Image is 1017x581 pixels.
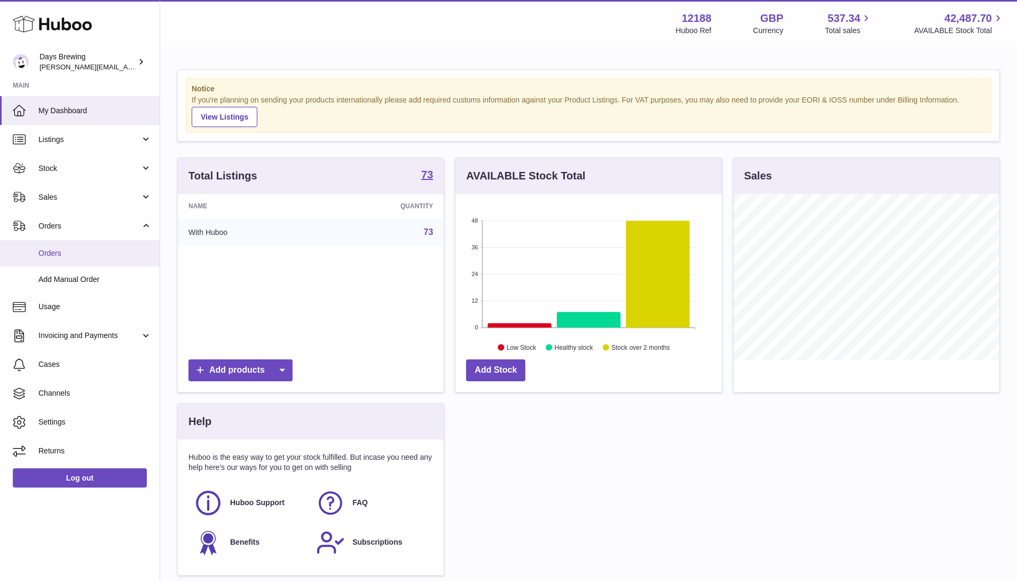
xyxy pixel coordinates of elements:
[472,297,478,304] text: 12
[827,11,860,26] span: 537.34
[194,528,305,557] a: Benefits
[914,26,1004,36] span: AVAILABLE Stock Total
[472,217,478,224] text: 48
[38,221,140,231] span: Orders
[612,343,670,351] text: Stock over 2 months
[38,446,152,456] span: Returns
[38,135,140,145] span: Listings
[13,54,29,70] img: greg@daysbrewing.com
[676,26,712,36] div: Huboo Ref
[188,169,257,183] h3: Total Listings
[352,498,368,508] span: FAQ
[555,343,594,351] text: Healthy stock
[825,11,872,36] a: 537.34 Total sales
[466,359,525,381] a: Add Stock
[825,26,872,36] span: Total sales
[38,106,152,116] span: My Dashboard
[914,11,1004,36] a: 42,487.70 AVAILABLE Stock Total
[472,271,478,277] text: 24
[744,169,772,183] h3: Sales
[178,218,318,246] td: With Huboo
[753,26,784,36] div: Currency
[944,11,992,26] span: 42,487.70
[188,359,293,381] a: Add products
[192,84,986,94] strong: Notice
[318,194,444,218] th: Quantity
[316,528,428,557] a: Subscriptions
[682,11,712,26] strong: 12188
[13,468,147,488] a: Log out
[40,62,214,71] span: [PERSON_NAME][EMAIL_ADDRESS][DOMAIN_NAME]
[466,169,585,183] h3: AVAILABLE Stock Total
[230,498,285,508] span: Huboo Support
[475,324,478,331] text: 0
[178,194,318,218] th: Name
[760,11,783,26] strong: GBP
[38,359,152,370] span: Cases
[230,537,259,547] span: Benefits
[192,107,257,127] a: View Listings
[352,537,402,547] span: Subscriptions
[40,52,136,72] div: Days Brewing
[188,414,211,429] h3: Help
[38,163,140,174] span: Stock
[38,417,152,427] span: Settings
[194,489,305,517] a: Huboo Support
[38,274,152,285] span: Add Manual Order
[421,169,433,180] strong: 73
[421,169,433,182] a: 73
[472,244,478,250] text: 36
[38,388,152,398] span: Channels
[38,192,140,202] span: Sales
[38,331,140,341] span: Invoicing and Payments
[316,489,428,517] a: FAQ
[507,343,537,351] text: Low Stock
[38,248,152,258] span: Orders
[192,95,986,127] div: If you're planning on sending your products internationally please add required customs informati...
[188,452,433,473] p: Huboo is the easy way to get your stock fulfilled. But incase you need any help here's our ways f...
[424,227,433,237] a: 73
[38,302,152,312] span: Usage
